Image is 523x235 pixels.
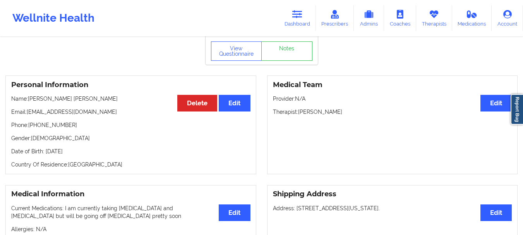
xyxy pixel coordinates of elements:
a: Notes [261,41,312,61]
a: Therapists [416,5,452,31]
button: Edit [219,204,250,221]
button: Edit [480,95,512,111]
h3: Medical Team [273,81,512,89]
p: Date of Birth: [DATE] [11,148,250,155]
p: Name: [PERSON_NAME] [PERSON_NAME] [11,95,250,103]
p: Email: [EMAIL_ADDRESS][DOMAIN_NAME] [11,108,250,116]
h3: Medical Information [11,190,250,199]
p: Provider: N/A [273,95,512,103]
button: Edit [480,204,512,221]
button: Delete [177,95,217,111]
a: Report Bug [511,94,523,125]
button: Edit [219,95,250,111]
h3: Shipping Address [273,190,512,199]
p: Address: [STREET_ADDRESS][US_STATE]. [273,204,512,212]
h3: Personal Information [11,81,250,89]
p: Phone: [PHONE_NUMBER] [11,121,250,129]
p: Gender: [DEMOGRAPHIC_DATA] [11,134,250,142]
a: Dashboard [279,5,316,31]
a: Prescribers [316,5,354,31]
button: View Questionnaire [211,41,262,61]
a: Coaches [384,5,416,31]
p: Allergies: N/A [11,225,250,233]
a: Account [492,5,523,31]
p: Current Medications: I am currently taking [MEDICAL_DATA] and [MEDICAL_DATA] but will be going of... [11,204,250,220]
a: Medications [452,5,492,31]
p: Therapist: [PERSON_NAME] [273,108,512,116]
a: Admins [354,5,384,31]
p: Country Of Residence: [GEOGRAPHIC_DATA] [11,161,250,168]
